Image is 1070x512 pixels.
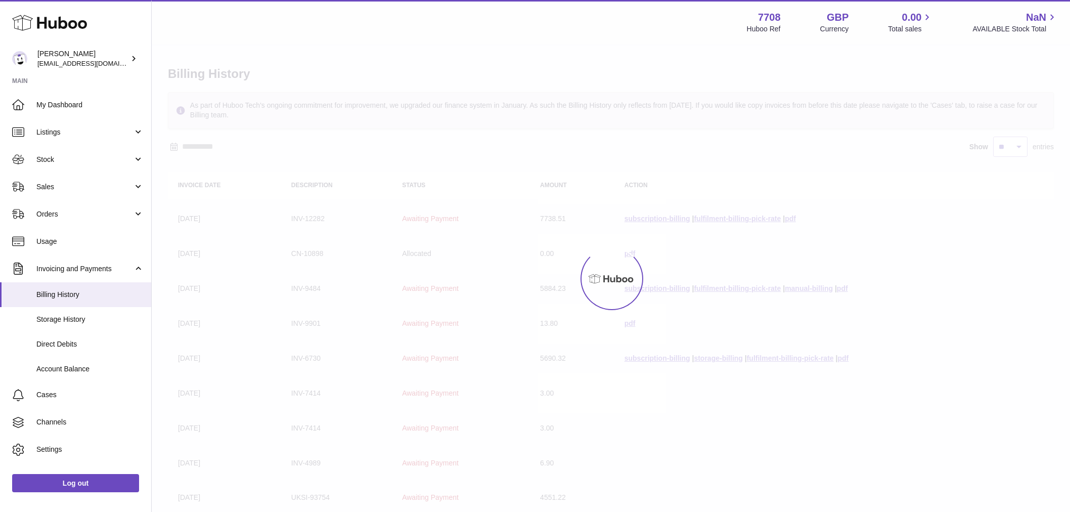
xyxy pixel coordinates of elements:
[36,315,144,324] span: Storage History
[758,11,781,24] strong: 7708
[36,364,144,374] span: Account Balance
[827,11,849,24] strong: GBP
[36,339,144,349] span: Direct Debits
[36,209,133,219] span: Orders
[36,390,144,400] span: Cases
[36,290,144,300] span: Billing History
[1026,11,1046,24] span: NaN
[902,11,922,24] span: 0.00
[36,237,144,246] span: Usage
[36,182,133,192] span: Sales
[888,24,933,34] span: Total sales
[12,51,27,66] img: internalAdmin-7708@internal.huboo.com
[820,24,849,34] div: Currency
[12,474,139,492] a: Log out
[37,59,149,67] span: [EMAIL_ADDRESS][DOMAIN_NAME]
[972,24,1058,34] span: AVAILABLE Stock Total
[36,445,144,454] span: Settings
[36,127,133,137] span: Listings
[37,49,128,68] div: [PERSON_NAME]
[36,264,133,274] span: Invoicing and Payments
[36,155,133,164] span: Stock
[888,11,933,34] a: 0.00 Total sales
[972,11,1058,34] a: NaN AVAILABLE Stock Total
[747,24,781,34] div: Huboo Ref
[36,100,144,110] span: My Dashboard
[36,417,144,427] span: Channels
